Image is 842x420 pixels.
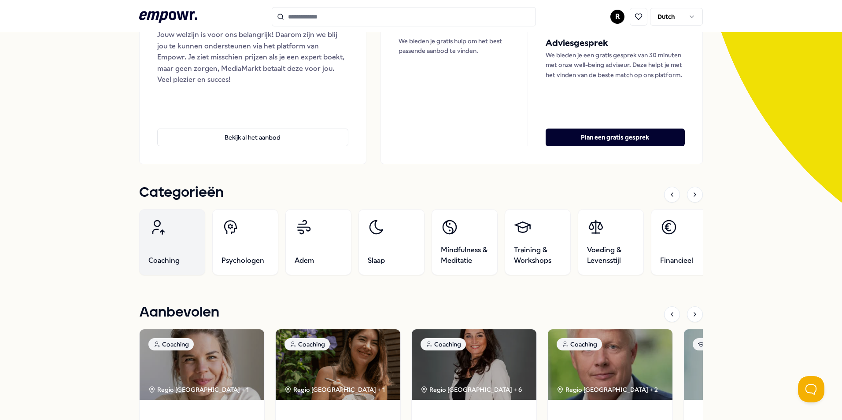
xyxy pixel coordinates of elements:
[157,129,348,146] button: Bekijk al het aanbod
[222,255,264,266] span: Psychologen
[139,182,224,204] h1: Categorieën
[587,245,635,266] span: Voeding & Levensstijl
[546,129,685,146] button: Plan een gratis gesprek
[651,209,717,275] a: Financieel
[546,50,685,80] p: We bieden je een gratis gesprek van 30 minuten met onze well-being adviseur. Deze helpt je met he...
[157,29,348,85] div: Jouw welzijn is voor ons belangrijk! Daarom zijn we blij jou te kunnen ondersteunen via het platf...
[514,245,561,266] span: Training & Workshops
[276,329,400,400] img: package image
[578,209,644,275] a: Voeding & Levensstijl
[432,209,498,275] a: Mindfulness & Meditatie
[610,10,624,24] button: R
[212,209,278,275] a: Psychologen
[285,209,351,275] a: Adem
[546,36,685,50] h5: Adviesgesprek
[148,338,194,350] div: Coaching
[148,385,249,394] div: Regio [GEOGRAPHIC_DATA] + 1
[660,255,693,266] span: Financieel
[798,376,824,402] iframe: Help Scout Beacon - Open
[368,255,385,266] span: Slaap
[139,302,219,324] h1: Aanbevolen
[139,209,205,275] a: Coaching
[421,385,522,394] div: Regio [GEOGRAPHIC_DATA] + 6
[693,338,773,350] div: Training & Workshops
[441,245,488,266] span: Mindfulness & Meditatie
[557,385,658,394] div: Regio [GEOGRAPHIC_DATA] + 2
[358,209,425,275] a: Slaap
[412,329,536,400] img: package image
[272,7,536,26] input: Search for products, categories or subcategories
[505,209,571,275] a: Training & Workshops
[684,329,809,400] img: package image
[148,255,180,266] span: Coaching
[421,338,466,350] div: Coaching
[284,338,330,350] div: Coaching
[140,329,264,400] img: package image
[557,338,602,350] div: Coaching
[548,329,672,400] img: package image
[284,385,385,394] div: Regio [GEOGRAPHIC_DATA] + 1
[157,114,348,146] a: Bekijk al het aanbod
[295,255,314,266] span: Adem
[399,36,510,56] p: We bieden je gratis hulp om het best passende aanbod te vinden.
